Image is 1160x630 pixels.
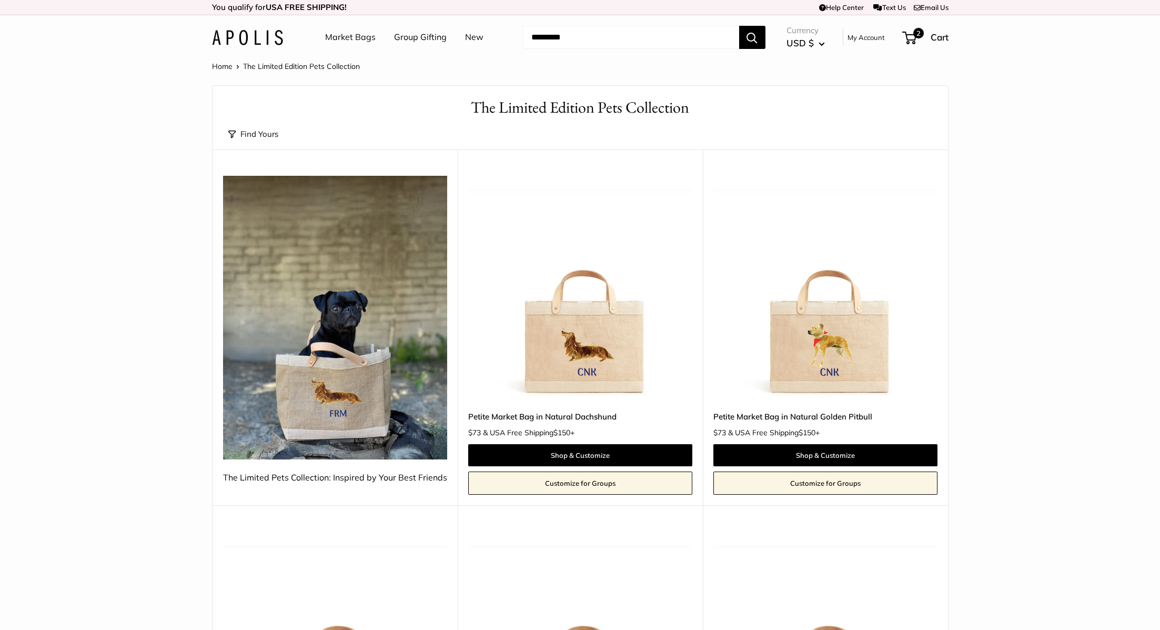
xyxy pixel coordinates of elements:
span: Currency [786,23,825,38]
span: $73 [468,428,481,437]
a: Market Bags [325,29,376,45]
div: The Limited Pets Collection: Inspired by Your Best Friends [223,470,447,486]
a: Text Us [873,3,905,12]
a: Email Us [914,3,949,12]
a: Customize for Groups [468,472,692,495]
a: Petite Market Bag in Natural Golden Pitbull [713,411,937,423]
a: 2 Cart [903,29,949,46]
span: $73 [713,428,726,437]
button: Find Yours [228,127,278,142]
span: $150 [553,428,570,437]
a: Customize for Groups [713,472,937,495]
a: My Account [848,31,885,44]
h1: The Limited Edition Pets Collection [228,96,932,119]
a: Petite Market Bag in Natural Dachshund [468,411,692,423]
button: USD $ [786,35,825,52]
a: Shop & Customize [468,444,692,466]
span: & USA Free Shipping + [728,429,820,436]
span: Cart [931,32,949,43]
span: & USA Free Shipping + [483,429,574,436]
a: New [465,29,483,45]
input: Search... [523,26,739,49]
a: Group Gifting [394,29,447,45]
button: Search [739,26,765,49]
img: The Limited Pets Collection: Inspired by Your Best Friends [223,176,447,459]
a: Help Center [819,3,864,12]
nav: Breadcrumb [212,59,360,73]
span: 2 [913,28,923,38]
a: Petite Market Bag in Natural Golden Pitbulldescription_Side view of the Petite Market Bag [713,176,937,400]
img: Apolis [212,30,283,45]
img: Petite Market Bag in Natural Golden Pitbull [713,176,937,400]
a: Petite Market Bag in Natural DachshundPetite Market Bag in Natural Dachshund [468,176,692,400]
strong: USA FREE SHIPPING! [266,2,347,12]
span: $150 [799,428,815,437]
a: Home [212,62,233,71]
span: The Limited Edition Pets Collection [243,62,360,71]
a: Shop & Customize [713,444,937,466]
span: USD $ [786,37,814,48]
img: Petite Market Bag in Natural Dachshund [468,176,692,400]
